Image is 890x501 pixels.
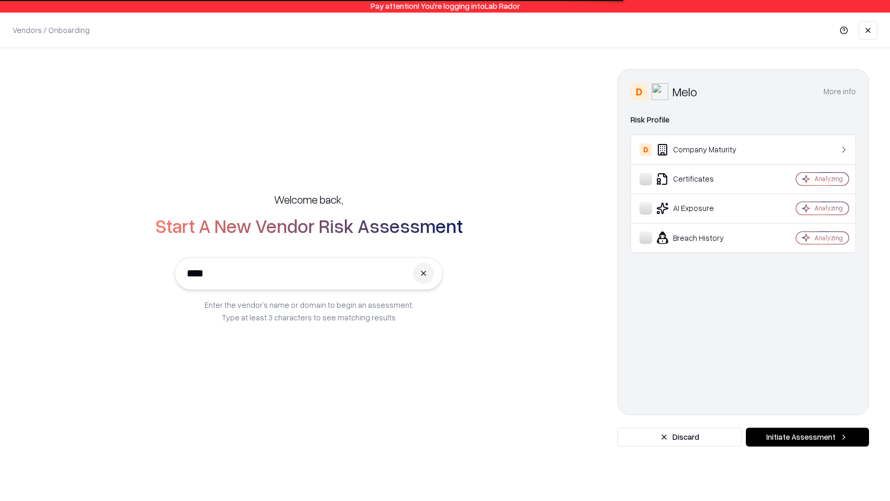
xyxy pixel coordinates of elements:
button: Discard [617,428,742,447]
h5: Welcome back, [274,192,343,207]
div: Melo [672,83,697,100]
div: D [639,143,652,156]
div: Analyzing [815,174,843,183]
div: Certificates [639,173,765,185]
p: Enter the vendor’s name or domain to begin an assessment. Type at least 3 characters to see match... [204,298,414,324]
div: D [631,83,647,100]
div: AI Exposure [639,202,765,215]
div: Analyzing [815,204,843,213]
p: Vendors / Onboarding [13,25,90,36]
div: Risk Profile [631,114,856,126]
button: More info [823,82,856,101]
div: Breach History [639,231,765,244]
div: Company Maturity [639,143,765,156]
img: Melo [652,83,668,100]
div: Analyzing [815,233,843,242]
h2: Start A New Vendor Risk Assessment [155,215,463,236]
button: Initiate Assessment [746,428,869,447]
